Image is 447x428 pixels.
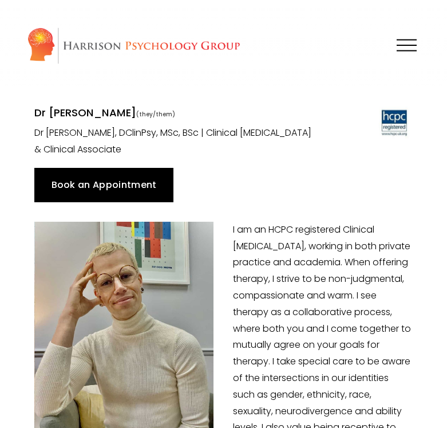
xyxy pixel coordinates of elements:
[27,27,240,64] img: Harrison Psychology Group
[34,107,313,121] h1: Dr [PERSON_NAME]
[34,168,173,202] a: Book an Appointment
[136,111,175,118] span: (they/them)
[34,125,313,158] p: Dr [PERSON_NAME], DClinPsy, MSc, BSc | Clinical [MEDICAL_DATA] & Clinical Associate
